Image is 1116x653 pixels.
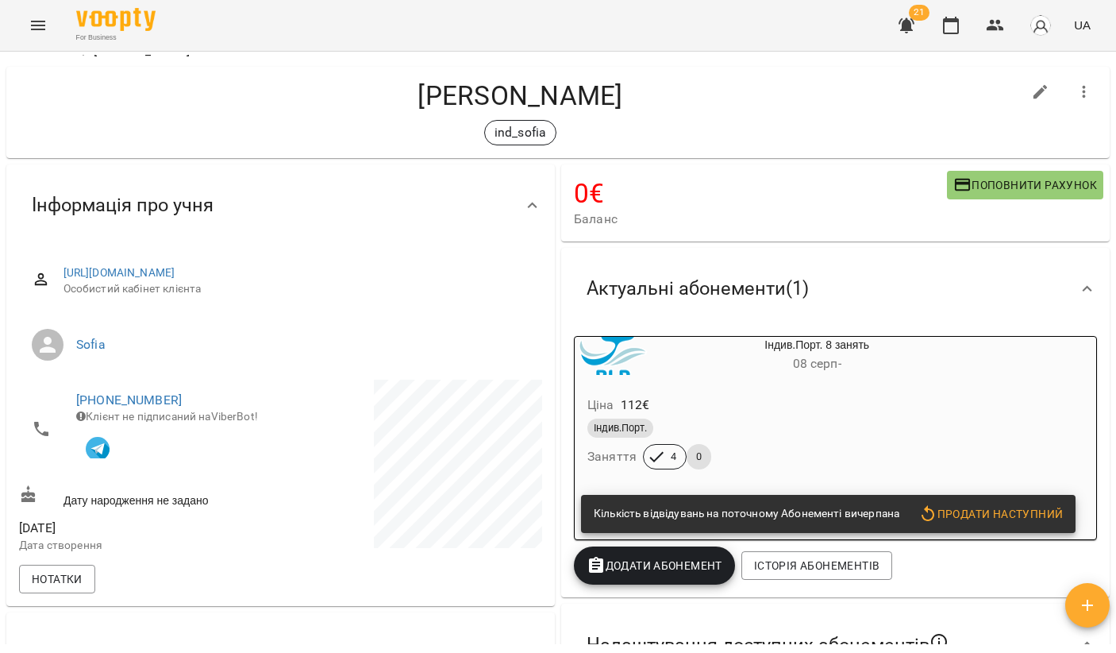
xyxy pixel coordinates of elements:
div: Актуальні абонементи(1) [561,248,1110,330]
button: Додати Абонемент [574,547,735,585]
div: ind_sofia [484,120,556,145]
h4: [PERSON_NAME] [19,79,1022,112]
span: For Business [76,33,156,43]
h4: 0 € [574,177,947,210]
button: Індив.Порт. 8 занять08 серп- Ціна112€Індив.Порт.Заняття40 [575,337,983,489]
a: [URL][DOMAIN_NAME] [63,266,175,279]
button: Поповнити рахунок [947,171,1103,199]
h6: Ціна [587,394,614,416]
button: Історія абонементів [741,551,892,580]
span: Нотатки [32,570,83,589]
span: Поповнити рахунок [953,176,1097,195]
span: 0 [687,450,711,464]
span: Особистий кабінет клієнта [63,281,529,297]
div: Індив.Порт. 8 занять [575,337,651,375]
span: Індив.Порт. [587,421,653,435]
button: Menu [19,6,57,44]
span: 4 [661,450,686,464]
span: Клієнт не підписаний на ViberBot! [76,410,258,423]
button: Продати наступний [912,500,1069,528]
a: Sofia [76,337,106,352]
span: Історія абонементів [754,556,879,575]
p: Дата створення [19,538,278,554]
span: Баланс [574,210,947,229]
svg: Якщо не обрано жодного, клієнт зможе побачити всі публічні абонементи [929,632,949,651]
span: Актуальні абонементи ( 1 ) [587,276,809,301]
span: UA [1074,17,1091,33]
span: Інформація про учня [32,193,214,218]
p: 112 € [621,396,650,415]
p: ind_sofia [495,123,546,142]
div: Кількість відвідувань на поточному Абонементі вичерпана [594,500,899,528]
div: Індив.Порт. 8 занять [651,337,983,375]
div: Дату народження не задано [16,482,281,512]
button: UA [1068,10,1097,40]
img: avatar_s.png [1029,14,1052,37]
button: Нотатки [19,565,95,593]
span: Додати Абонемент [587,556,722,575]
div: Інформація про учня [6,164,555,246]
span: 21 [909,5,929,21]
button: Клієнт підписаний на VooptyBot [76,425,119,468]
span: 08 серп - [793,356,841,371]
img: Voopty Logo [76,8,156,31]
span: Продати наступний [918,504,1063,524]
span: [DATE] [19,519,278,538]
img: Telegram [86,437,110,461]
h6: Заняття [587,446,637,468]
a: [PHONE_NUMBER] [76,392,182,408]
